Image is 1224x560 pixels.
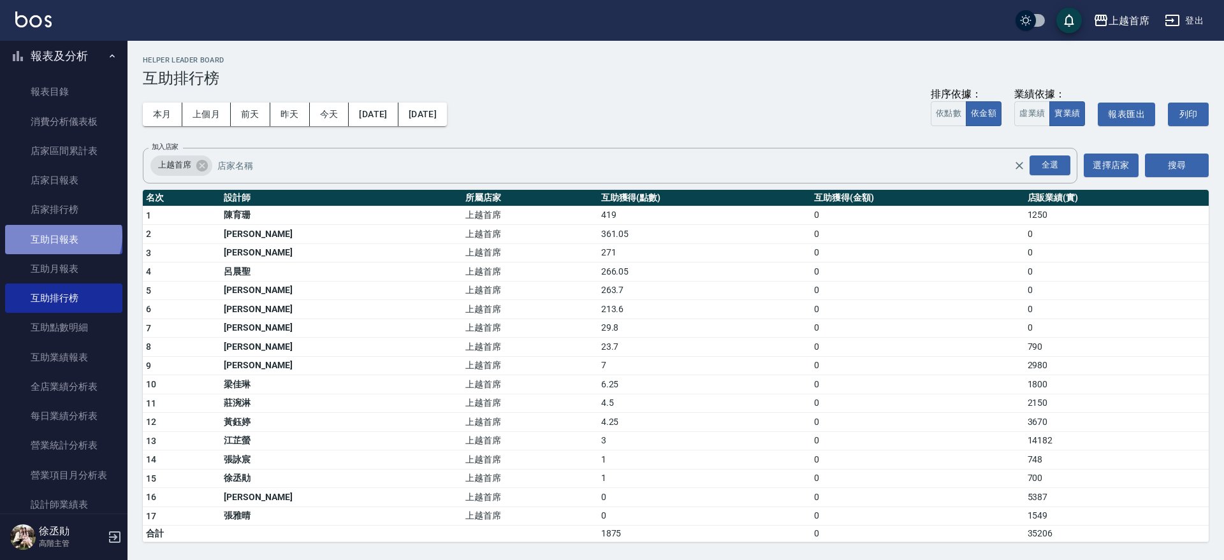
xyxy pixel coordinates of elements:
[221,206,462,225] td: 陳育珊
[598,190,811,206] th: 互助獲得(點數)
[811,206,1024,225] td: 0
[598,319,811,338] td: 29.8
[5,490,122,519] a: 設計師業績表
[1088,8,1155,34] button: 上越首席
[146,323,151,333] span: 7
[221,356,462,375] td: [PERSON_NAME]
[462,450,597,470] td: 上越首席
[811,526,1024,542] td: 0
[811,243,1024,262] td: 0
[214,154,1036,176] input: 店家名稱
[221,469,462,488] td: 徐丞勛
[221,431,462,450] td: 江芷螢
[146,210,151,220] span: 1
[221,413,462,432] td: 黃鈺婷
[146,285,151,296] span: 5
[811,356,1024,375] td: 0
[931,88,1002,101] div: 排序依據：
[221,506,462,526] td: 張雅晴
[5,343,122,372] a: 互助業績報表
[1024,488,1209,507] td: 5387
[462,338,597,357] td: 上越首席
[150,159,199,171] span: 上越首席
[1014,101,1050,126] button: 虛業績
[1014,88,1085,101] div: 業績依據：
[1024,450,1209,470] td: 748
[5,107,122,136] a: 消費分析儀表板
[310,103,349,126] button: 今天
[462,190,597,206] th: 所屬店家
[462,488,597,507] td: 上越首席
[462,262,597,282] td: 上越首席
[1024,319,1209,338] td: 0
[143,190,1209,543] table: a dense table
[598,338,811,357] td: 23.7
[598,356,811,375] td: 7
[811,375,1024,394] td: 0
[462,300,597,319] td: 上越首席
[1168,103,1209,126] button: 列印
[5,39,122,73] button: 報表及分析
[462,225,597,244] td: 上越首席
[462,243,597,262] td: 上越首席
[146,304,151,314] span: 6
[1024,225,1209,244] td: 0
[221,262,462,282] td: 呂晨聖
[143,526,221,542] td: 合計
[1024,243,1209,262] td: 0
[811,413,1024,432] td: 0
[598,431,811,450] td: 3
[966,101,1002,126] button: 依金額
[598,281,811,300] td: 263.7
[462,469,597,488] td: 上越首席
[146,473,157,484] span: 15
[931,101,966,126] button: 依點數
[811,450,1024,470] td: 0
[146,511,157,521] span: 17
[152,142,178,152] label: 加入店家
[146,379,157,389] span: 10
[146,361,151,371] span: 9
[5,313,122,342] a: 互助點數明細
[462,431,597,450] td: 上越首席
[221,225,462,244] td: [PERSON_NAME]
[1024,413,1209,432] td: 3670
[146,266,151,276] span: 4
[1024,469,1209,488] td: 700
[5,284,122,313] a: 互助排行榜
[1027,153,1073,178] button: Open
[462,394,597,413] td: 上越首席
[811,488,1024,507] td: 0
[15,11,52,27] img: Logo
[1010,157,1028,175] button: Clear
[1024,206,1209,225] td: 1250
[462,356,597,375] td: 上越首席
[39,525,104,538] h5: 徐丞勛
[598,488,811,507] td: 0
[1049,101,1085,126] button: 實業績
[182,103,231,126] button: 上個月
[221,394,462,413] td: 莊涴淋
[146,454,157,464] span: 14
[811,506,1024,526] td: 0
[5,195,122,224] a: 店家排行榜
[146,341,151,352] span: 8
[143,103,182,126] button: 本月
[221,300,462,319] td: [PERSON_NAME]
[143,190,221,206] th: 名次
[811,469,1024,488] td: 0
[1024,356,1209,375] td: 2980
[598,300,811,319] td: 213.6
[462,281,597,300] td: 上越首席
[231,103,270,126] button: 前天
[462,206,597,225] td: 上越首席
[598,243,811,262] td: 271
[349,103,398,126] button: [DATE]
[1024,281,1209,300] td: 0
[221,338,462,357] td: [PERSON_NAME]
[598,450,811,470] td: 1
[1024,190,1209,206] th: 店販業績(實)
[1024,431,1209,450] td: 14182
[10,524,36,550] img: Person
[598,469,811,488] td: 1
